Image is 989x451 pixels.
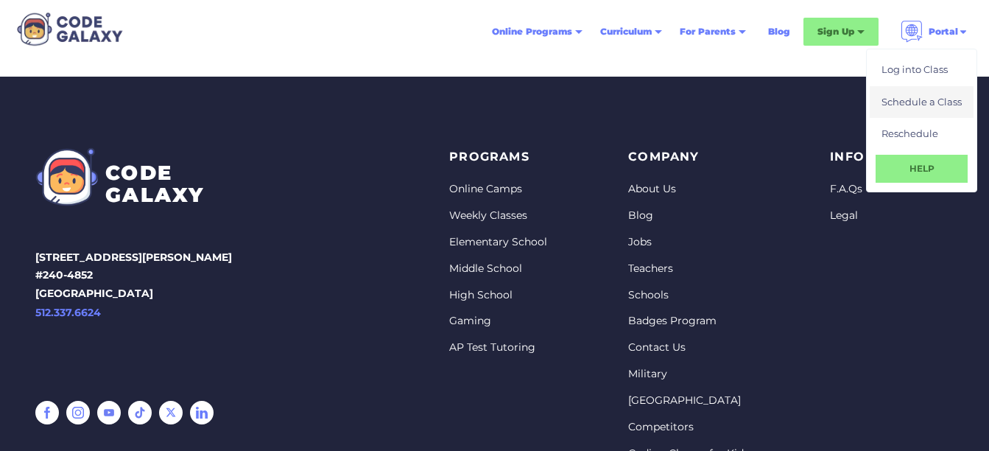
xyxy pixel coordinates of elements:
[591,18,671,45] div: Curriculum
[671,18,755,45] div: For Parents
[628,394,749,408] a: [GEOGRAPHIC_DATA]
[817,24,854,39] div: Sign Up
[628,209,749,223] a: Blog
[492,24,572,39] div: Online Programs
[449,235,547,250] a: Elementary School
[680,24,736,39] div: For Parents
[600,24,652,39] div: Curriculum
[628,147,749,167] p: Company
[628,288,749,303] a: Schools
[628,182,749,197] a: About Us
[628,340,749,355] a: Contact Us
[830,182,865,197] a: F.A.Qs
[449,288,547,303] a: High School
[628,367,749,382] a: Military
[892,15,977,49] div: Portal
[35,304,232,322] a: 512.337.6624
[449,182,547,197] a: Online Camps
[628,235,749,250] a: Jobs
[449,340,547,355] a: AP Test Tutoring
[449,314,547,329] a: Gaming
[35,248,232,352] p: [STREET_ADDRESS][PERSON_NAME] #240-4852 [GEOGRAPHIC_DATA]
[759,18,799,45] a: Blog
[866,49,977,192] nav: Portal
[929,24,958,39] div: Portal
[628,314,749,329] a: Badges Program
[35,147,232,206] a: CODEGALAXY
[449,147,547,167] p: PROGRAMS
[870,118,974,150] a: Reschedule
[830,147,865,167] p: info
[881,95,962,110] div: Schedule a Class
[803,18,879,46] div: Sign Up
[483,18,591,45] div: Online Programs
[449,209,547,223] a: Weekly Classes
[876,155,968,183] a: HELP
[449,262,547,276] a: Middle School
[105,162,204,206] div: CODE GALAXY
[628,420,749,435] a: Competitors
[628,262,749,276] a: Teachers
[881,63,948,77] div: Log into Class
[830,209,865,223] a: Legal
[881,127,938,141] div: Reschedule
[870,86,974,119] a: Schedule a Class
[870,54,974,86] a: Log into Class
